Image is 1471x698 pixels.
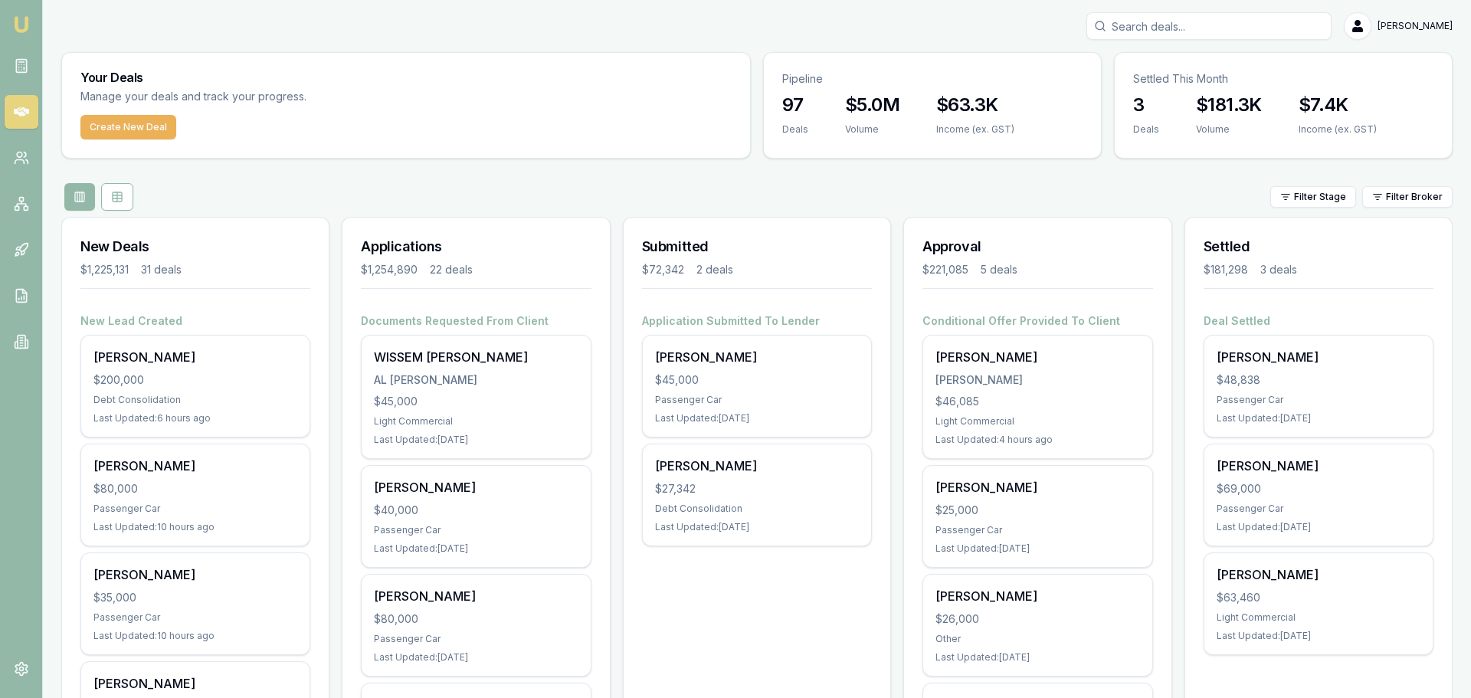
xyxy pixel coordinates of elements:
div: 2 deals [696,262,733,277]
div: Income (ex. GST) [1299,123,1377,136]
div: [PERSON_NAME] [93,348,297,366]
div: $72,342 [642,262,684,277]
div: Last Updated: 10 hours ago [93,521,297,533]
div: Last Updated: 6 hours ago [93,412,297,424]
div: Last Updated: [DATE] [935,542,1139,555]
div: Volume [1196,123,1262,136]
span: [PERSON_NAME] [1378,20,1453,32]
div: WISSEM [PERSON_NAME] [374,348,578,366]
div: 3 deals [1260,262,1297,277]
div: 5 deals [981,262,1017,277]
div: $1,254,890 [361,262,418,277]
div: Debt Consolidation [93,394,297,406]
div: [PERSON_NAME] [935,348,1139,366]
div: $25,000 [935,503,1139,518]
div: Debt Consolidation [655,503,859,515]
div: Last Updated: [DATE] [1217,521,1420,533]
div: $46,085 [935,394,1139,409]
img: emu-icon-u.png [12,15,31,34]
div: 22 deals [430,262,473,277]
div: Passenger Car [1217,503,1420,515]
h4: Deal Settled [1204,313,1433,329]
div: $26,000 [935,611,1139,627]
div: $35,000 [93,590,297,605]
div: Passenger Car [93,503,297,515]
span: Filter Stage [1294,191,1346,203]
div: $181,298 [1204,262,1248,277]
div: Volume [845,123,899,136]
div: Passenger Car [93,611,297,624]
h3: $5.0M [845,93,899,117]
div: $48,838 [1217,372,1420,388]
div: Last Updated: [DATE] [374,651,578,664]
h3: Applications [361,236,591,257]
div: $27,342 [655,481,859,496]
h3: 97 [782,93,808,117]
div: $1,225,131 [80,262,129,277]
div: $63,460 [1217,590,1420,605]
div: [PERSON_NAME] [93,674,297,693]
div: [PERSON_NAME] [935,478,1139,496]
div: [PERSON_NAME] [655,348,859,366]
div: [PERSON_NAME] [374,478,578,496]
div: $69,000 [1217,481,1420,496]
div: Last Updated: [DATE] [935,651,1139,664]
p: Manage your deals and track your progress. [80,88,473,106]
div: [PERSON_NAME] [1217,457,1420,475]
div: Other [935,633,1139,645]
div: Income (ex. GST) [936,123,1014,136]
h3: $63.3K [936,93,1014,117]
h3: 3 [1133,93,1159,117]
div: Last Updated: [DATE] [655,412,859,424]
div: $80,000 [374,611,578,627]
h3: Approval [922,236,1152,257]
div: [PERSON_NAME] [935,587,1139,605]
p: Pipeline [782,71,1083,87]
button: Filter Stage [1270,186,1356,208]
div: Passenger Car [374,633,578,645]
div: [PERSON_NAME] [1217,348,1420,366]
div: AL [PERSON_NAME] [374,372,578,388]
div: $40,000 [374,503,578,518]
div: Passenger Car [655,394,859,406]
div: Light Commercial [374,415,578,428]
div: [PERSON_NAME] [935,372,1139,388]
span: Filter Broker [1386,191,1443,203]
div: Last Updated: [DATE] [1217,630,1420,642]
input: Search deals [1086,12,1332,40]
div: $221,085 [922,262,968,277]
h3: Settled [1204,236,1433,257]
div: Light Commercial [1217,611,1420,624]
h4: Documents Requested From Client [361,313,591,329]
div: Last Updated: 4 hours ago [935,434,1139,446]
button: Filter Broker [1362,186,1453,208]
div: [PERSON_NAME] [374,587,578,605]
div: $200,000 [93,372,297,388]
div: Light Commercial [935,415,1139,428]
div: $45,000 [655,372,859,388]
div: [PERSON_NAME] [93,565,297,584]
h3: Submitted [642,236,872,257]
div: 31 deals [141,262,182,277]
h3: Your Deals [80,71,732,84]
div: Deals [1133,123,1159,136]
h3: $181.3K [1196,93,1262,117]
div: [PERSON_NAME] [93,457,297,475]
div: [PERSON_NAME] [655,457,859,475]
div: $45,000 [374,394,578,409]
div: Last Updated: 10 hours ago [93,630,297,642]
div: Passenger Car [1217,394,1420,406]
h3: New Deals [80,236,310,257]
h4: New Lead Created [80,313,310,329]
h4: Application Submitted To Lender [642,313,872,329]
div: Last Updated: [DATE] [374,434,578,446]
div: Passenger Car [374,524,578,536]
button: Create New Deal [80,115,176,139]
div: Last Updated: [DATE] [1217,412,1420,424]
div: Last Updated: [DATE] [655,521,859,533]
div: Deals [782,123,808,136]
p: Settled This Month [1133,71,1433,87]
div: $80,000 [93,481,297,496]
h4: Conditional Offer Provided To Client [922,313,1152,329]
